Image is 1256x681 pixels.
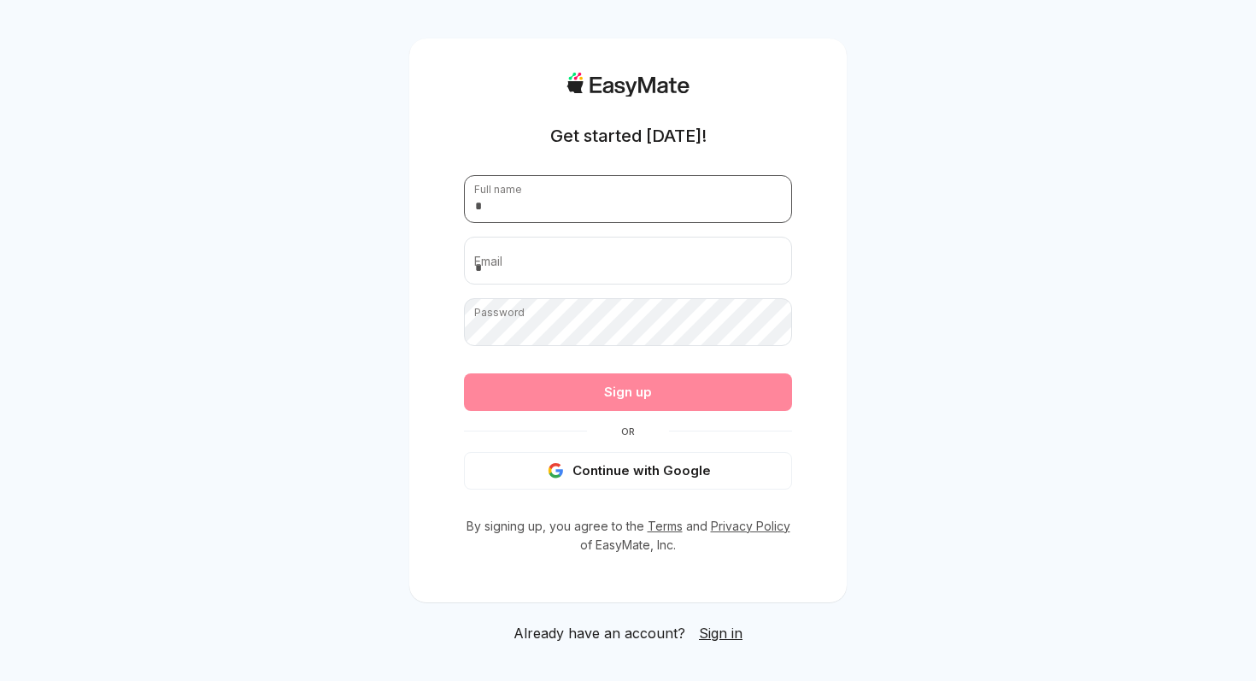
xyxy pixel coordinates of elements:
[514,623,685,643] span: Already have an account?
[699,625,742,642] span: Sign in
[711,519,790,533] a: Privacy Policy
[587,425,669,438] span: Or
[699,623,742,643] a: Sign in
[648,519,683,533] a: Terms
[550,124,707,148] h1: Get started [DATE]!
[464,517,792,555] p: By signing up, you agree to the and of EasyMate, Inc.
[464,452,792,490] button: Continue with Google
